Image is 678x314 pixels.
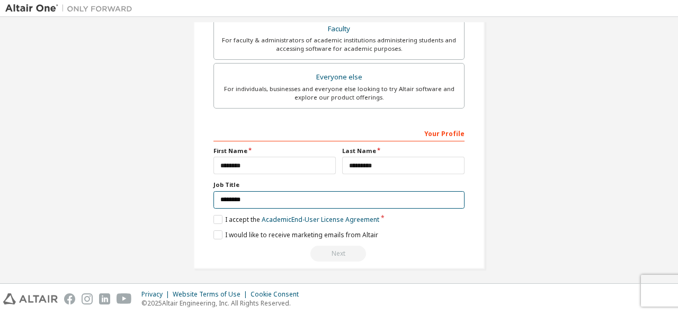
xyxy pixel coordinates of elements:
[173,290,251,299] div: Website Terms of Use
[220,85,458,102] div: For individuals, businesses and everyone else looking to try Altair software and explore our prod...
[99,293,110,304] img: linkedin.svg
[220,22,458,37] div: Faculty
[213,246,465,262] div: Email already exists
[213,230,378,239] label: I would like to receive marketing emails from Altair
[82,293,93,304] img: instagram.svg
[251,290,305,299] div: Cookie Consent
[262,215,379,224] a: Academic End-User License Agreement
[141,290,173,299] div: Privacy
[213,147,336,155] label: First Name
[141,299,305,308] p: © 2025 Altair Engineering, Inc. All Rights Reserved.
[220,70,458,85] div: Everyone else
[64,293,75,304] img: facebook.svg
[213,215,379,224] label: I accept the
[5,3,138,14] img: Altair One
[220,36,458,53] div: For faculty & administrators of academic institutions administering students and accessing softwa...
[213,124,465,141] div: Your Profile
[117,293,132,304] img: youtube.svg
[213,181,465,189] label: Job Title
[342,147,465,155] label: Last Name
[3,293,58,304] img: altair_logo.svg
